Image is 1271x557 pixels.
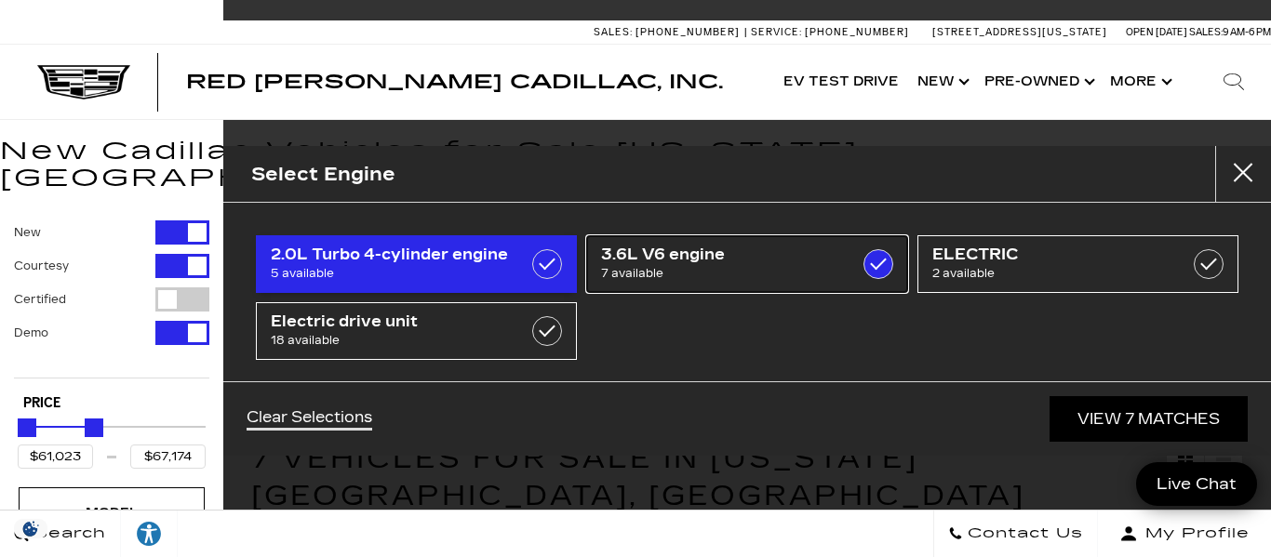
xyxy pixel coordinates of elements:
label: Demo [14,324,48,342]
a: Explore your accessibility options [121,511,178,557]
a: View 7 Matches [1050,396,1248,442]
span: 7 available [601,264,849,283]
img: Cadillac Dark Logo with Cadillac White Text [37,65,130,100]
span: Live Chat [1147,473,1246,495]
section: Click to Open Cookie Consent Modal [9,519,52,538]
label: Certified [14,290,66,309]
img: Opt-Out Icon [9,519,52,538]
span: Sales: [594,26,633,38]
a: 3.6L V6 engine7 available [586,235,907,293]
span: 18 available [271,331,518,350]
div: Minimum Price [18,418,36,437]
button: close [1215,146,1271,202]
span: 9 AM-6 PM [1223,26,1271,38]
span: Red [PERSON_NAME] Cadillac, Inc. [186,71,723,93]
a: ELECTRIC2 available [917,235,1238,293]
span: Open [DATE] [1126,26,1187,38]
label: Courtesy [14,257,69,275]
span: 5 available [271,264,518,283]
a: Contact Us [933,511,1098,557]
span: ELECTRIC [932,245,1180,264]
a: Red [PERSON_NAME] Cadillac, Inc. [186,73,723,91]
a: Live Chat [1136,462,1257,506]
a: Sales: [PHONE_NUMBER] [594,27,744,37]
span: 3.6L V6 engine [601,245,849,264]
a: Clear Selections [247,408,372,431]
span: Electric drive unit [271,312,518,331]
div: ModelModel [19,487,205,537]
a: New [908,45,975,119]
div: Model [65,502,158,523]
span: [PHONE_NUMBER] [635,26,740,38]
div: Price [18,412,206,469]
a: Service: [PHONE_NUMBER] [744,27,914,37]
h5: Price [23,395,200,412]
span: 2.0L Turbo 4-cylinder engine [271,245,518,264]
a: Electric drive unit18 available [256,302,577,360]
a: EV Test Drive [774,45,908,119]
input: Minimum [18,444,93,469]
label: New [14,223,41,242]
h2: Select Engine [251,159,395,190]
span: Service: [751,26,802,38]
a: Pre-Owned [975,45,1101,119]
span: [PHONE_NUMBER] [805,26,909,38]
a: [STREET_ADDRESS][US_STATE] [932,26,1107,38]
button: More [1101,45,1178,119]
input: Maximum [130,444,206,469]
a: 2.0L Turbo 4-cylinder engine5 available [256,235,577,293]
div: Filter by Vehicle Type [14,220,209,378]
span: Search [29,521,106,547]
button: Open user profile menu [1098,511,1271,557]
div: Explore your accessibility options [121,520,177,548]
span: Contact Us [963,521,1083,547]
div: Maximum Price [85,418,103,437]
span: Sales: [1189,26,1223,38]
span: 2 available [932,264,1180,283]
span: My Profile [1138,521,1250,547]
